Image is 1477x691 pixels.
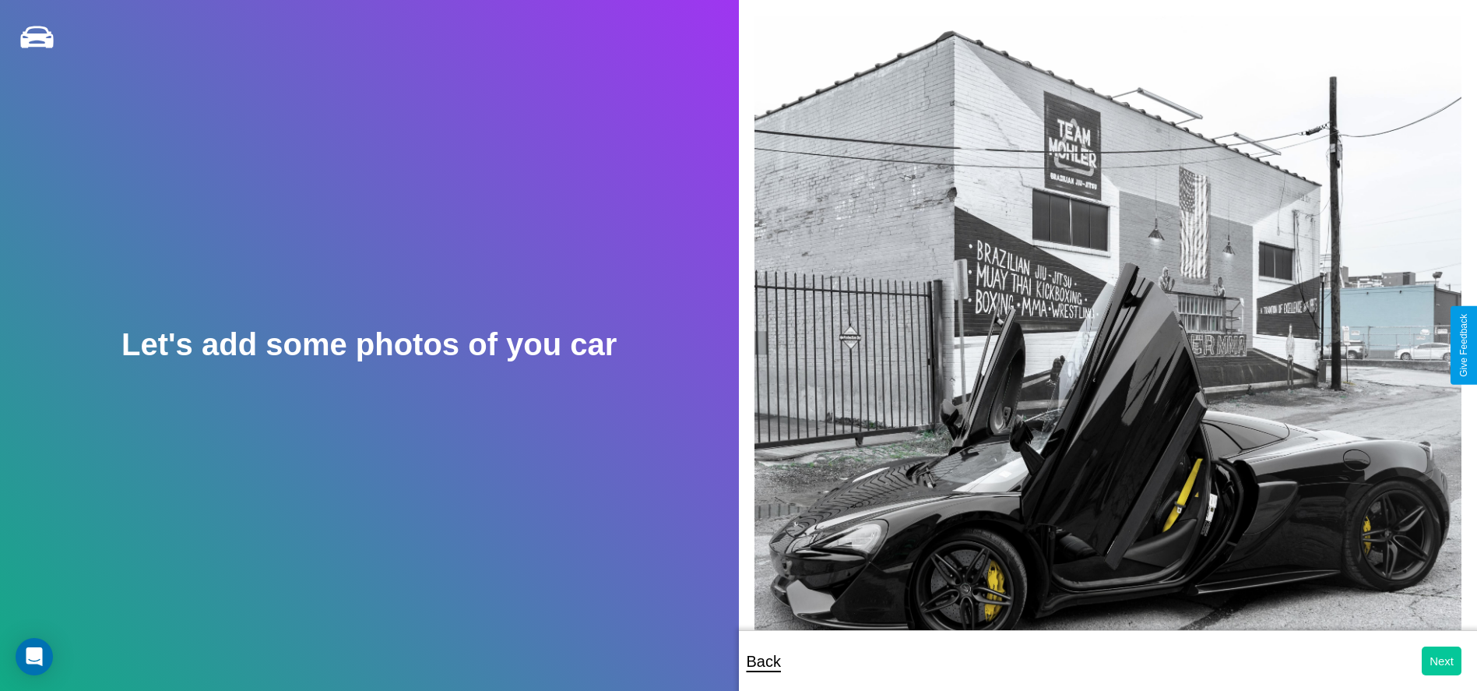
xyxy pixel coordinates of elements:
[1458,314,1469,377] div: Give Feedback
[121,327,617,362] h2: Let's add some photos of you car
[16,638,53,675] div: Open Intercom Messenger
[1422,647,1461,675] button: Next
[754,16,1462,681] img: posted
[747,647,781,675] p: Back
